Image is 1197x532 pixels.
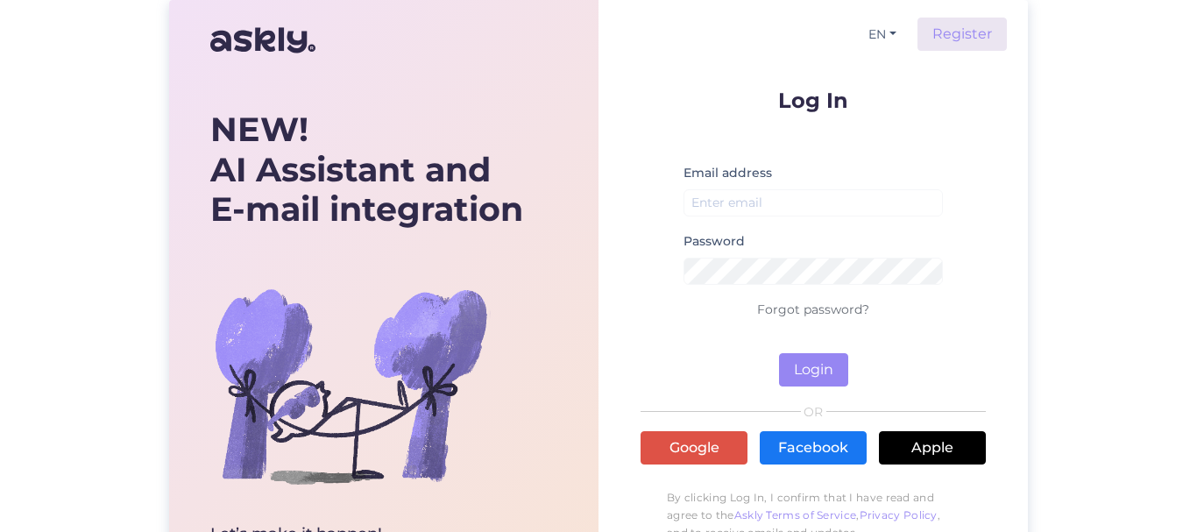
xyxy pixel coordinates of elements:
button: Login [779,353,848,387]
a: Facebook [760,431,867,465]
label: Password [683,232,745,251]
img: Askly [210,19,315,61]
a: Forgot password? [757,301,869,317]
b: NEW! [210,109,308,150]
a: Register [917,18,1007,51]
a: Privacy Policy [860,508,938,521]
input: Enter email [683,189,943,216]
span: OR [801,406,826,418]
img: bg-askly [210,245,491,526]
p: Log In [641,89,986,111]
label: Email address [683,164,772,182]
a: Google [641,431,747,465]
a: Askly Terms of Service [734,508,857,521]
a: Apple [879,431,986,465]
div: AI Assistant and E-mail integration [210,110,523,230]
button: EN [861,22,903,47]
